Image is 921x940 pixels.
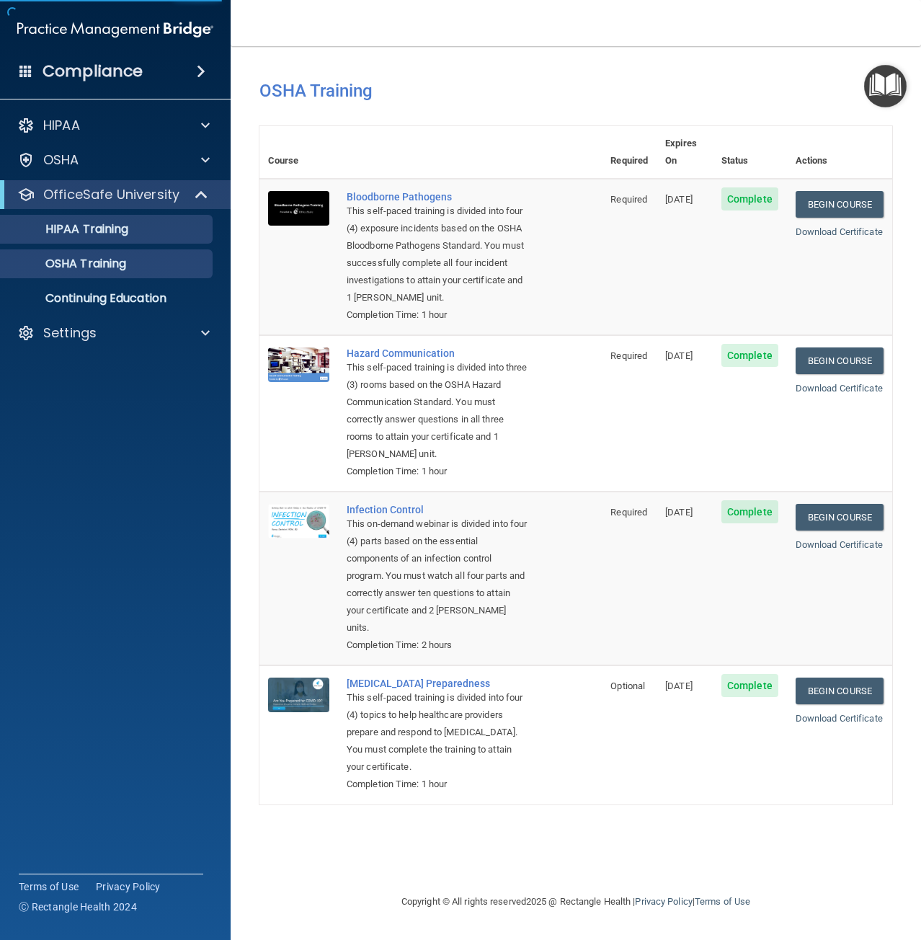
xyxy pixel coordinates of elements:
span: Complete [721,344,778,367]
th: Status [713,126,787,179]
a: Privacy Policy [635,896,692,907]
span: [DATE] [665,507,693,518]
a: Begin Course [796,504,884,531]
h4: OSHA Training [259,81,892,101]
a: OfficeSafe University [17,186,209,203]
a: OSHA [17,151,210,169]
span: [DATE] [665,194,693,205]
div: Copyright © All rights reserved 2025 @ Rectangle Health | | [313,879,839,925]
button: Open Resource Center [864,65,907,107]
span: Ⓒ Rectangle Health 2024 [19,900,137,914]
a: Begin Course [796,678,884,704]
p: Continuing Education [9,291,206,306]
a: Begin Course [796,347,884,374]
th: Required [602,126,657,179]
a: Terms of Use [695,896,750,907]
div: This self-paced training is divided into four (4) exposure incidents based on the OSHA Bloodborne... [347,203,530,306]
p: OSHA Training [9,257,126,271]
span: Complete [721,187,778,210]
p: HIPAA Training [9,222,128,236]
span: Required [610,507,647,518]
p: HIPAA [43,117,80,134]
a: Download Certificate [796,713,883,724]
a: Settings [17,324,210,342]
a: HIPAA [17,117,210,134]
a: Begin Course [796,191,884,218]
span: Complete [721,500,778,523]
p: OfficeSafe University [43,186,179,203]
span: Required [610,194,647,205]
p: Settings [43,324,97,342]
div: This self-paced training is divided into three (3) rooms based on the OSHA Hazard Communication S... [347,359,530,463]
a: Infection Control [347,504,530,515]
a: Terms of Use [19,879,79,894]
h4: Compliance [43,61,143,81]
a: [MEDICAL_DATA] Preparedness [347,678,530,689]
span: [DATE] [665,350,693,361]
div: Completion Time: 2 hours [347,637,530,654]
div: Completion Time: 1 hour [347,306,530,324]
span: Optional [610,680,645,691]
div: Completion Time: 1 hour [347,463,530,480]
th: Course [259,126,338,179]
a: Bloodborne Pathogens [347,191,530,203]
a: Download Certificate [796,226,883,237]
span: Required [610,350,647,361]
img: PMB logo [17,15,213,44]
span: Complete [721,674,778,697]
a: Privacy Policy [96,879,161,894]
div: Completion Time: 1 hour [347,776,530,793]
span: [DATE] [665,680,693,691]
div: This self-paced training is divided into four (4) topics to help healthcare providers prepare and... [347,689,530,776]
a: Hazard Communication [347,347,530,359]
th: Expires On [657,126,713,179]
th: Actions [787,126,892,179]
p: OSHA [43,151,79,169]
a: Download Certificate [796,383,883,394]
a: Download Certificate [796,539,883,550]
div: This on-demand webinar is divided into four (4) parts based on the essential components of an inf... [347,515,530,637]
